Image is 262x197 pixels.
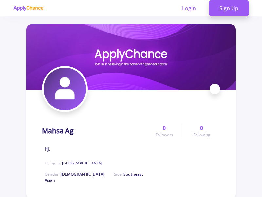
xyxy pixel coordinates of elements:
[156,132,173,138] span: Followers
[62,160,102,166] span: [GEOGRAPHIC_DATA]
[45,171,143,183] span: Race :
[146,124,183,138] a: 0Followers
[45,171,143,183] span: Southeast Asian
[193,132,210,138] span: Following
[13,6,44,11] img: applychance logo text only
[42,127,74,135] h1: Mahsa Ag
[61,171,104,177] span: [DEMOGRAPHIC_DATA]
[45,160,102,166] span: Living in :
[163,124,166,132] span: 0
[183,124,220,138] a: 0Following
[45,171,104,177] span: Gender :
[44,68,86,110] img: Mahsa Agavatar
[200,124,203,132] span: 0
[45,145,50,152] span: Hj.
[26,24,236,90] img: Mahsa Agcover image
